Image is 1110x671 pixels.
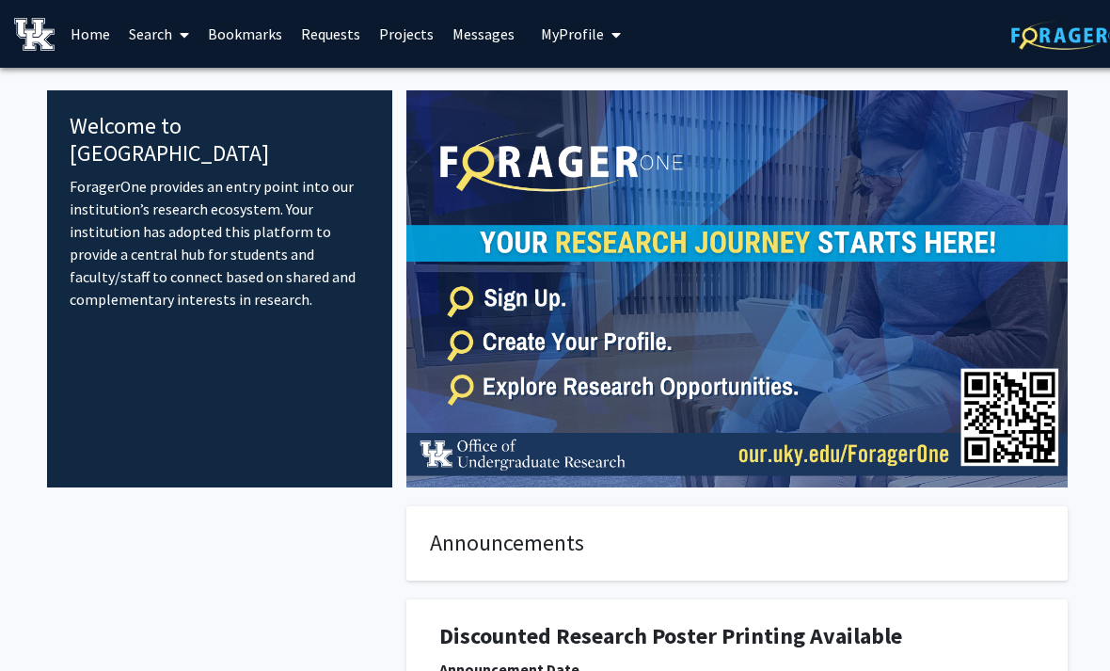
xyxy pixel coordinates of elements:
[14,586,80,657] iframe: Chat
[14,18,55,51] img: University of Kentucky Logo
[119,1,198,67] a: Search
[439,623,1035,650] h1: Discounted Research Poster Printing Available
[541,24,604,43] span: My Profile
[406,90,1068,487] img: Cover Image
[443,1,524,67] a: Messages
[61,1,119,67] a: Home
[292,1,370,67] a: Requests
[198,1,292,67] a: Bookmarks
[430,530,1044,557] h4: Announcements
[70,175,370,311] p: ForagerOne provides an entry point into our institution’s research ecosystem. Your institution ha...
[70,113,370,168] h4: Welcome to [GEOGRAPHIC_DATA]
[370,1,443,67] a: Projects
